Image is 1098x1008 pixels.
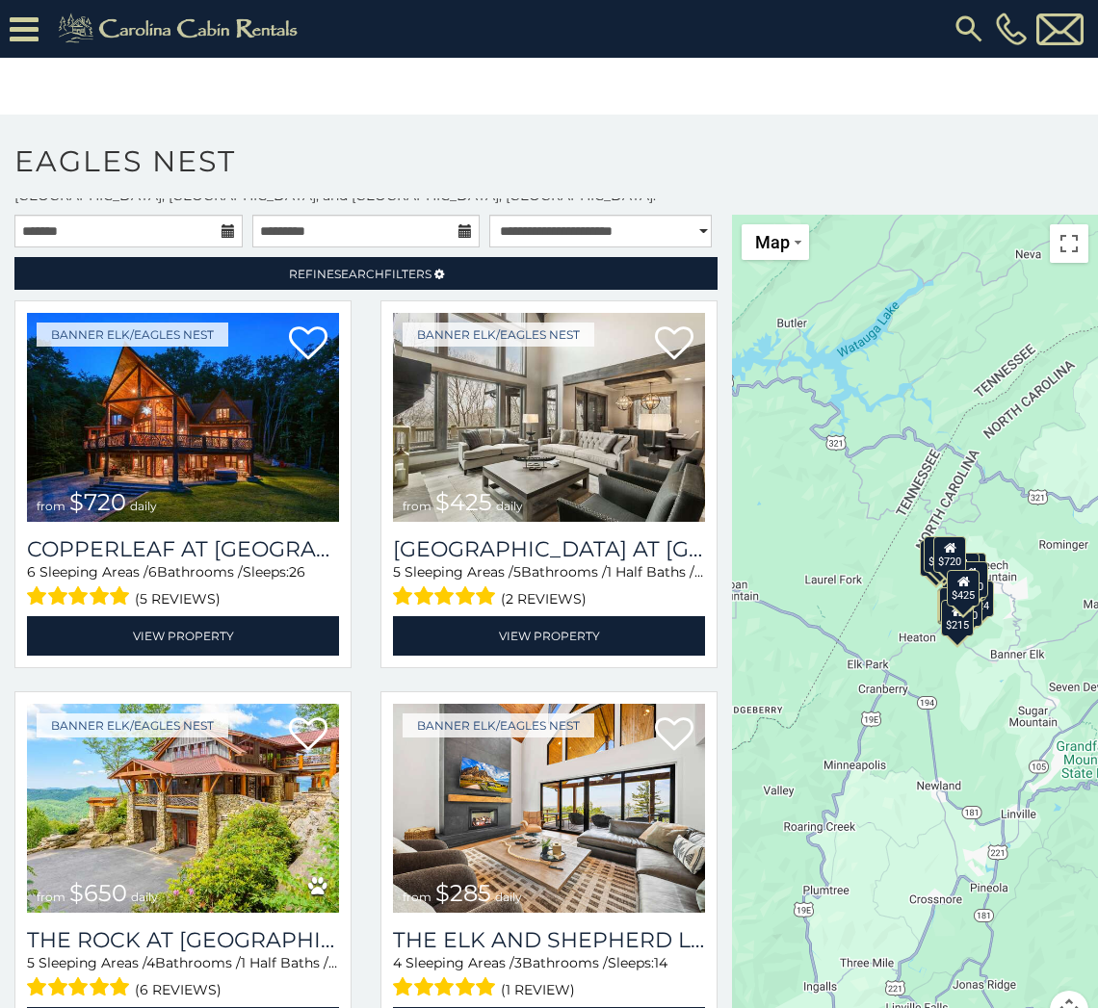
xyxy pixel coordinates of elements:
[48,10,314,48] img: Khaki-logo.png
[37,323,228,347] a: Banner Elk/Eagles Nest
[501,977,575,1002] span: (1 review)
[393,536,705,562] h3: Sunset Ridge Hideaway at Eagles Nest
[69,879,127,907] span: $650
[393,954,402,971] span: 4
[655,715,693,756] a: Add to favorites
[403,499,431,513] span: from
[27,563,36,581] span: 6
[947,570,980,607] div: $425
[1050,224,1088,263] button: Toggle fullscreen view
[393,704,705,913] a: The Elk And Shepherd Lodge at Eagles Nest from $285 daily
[607,563,703,581] span: 1 Half Baths /
[933,536,966,573] div: $720
[393,704,705,913] img: The Elk And Shepherd Lodge at Eagles Nest
[146,954,155,971] span: 4
[941,600,974,636] div: $215
[937,588,970,625] div: $305
[393,953,705,1002] div: Sleeping Areas / Bathrooms / Sleeps:
[27,927,339,953] h3: The Rock at Eagles Nest
[403,713,594,737] a: Banner Elk/Eagles Nest
[924,536,956,573] div: $265
[27,704,339,913] img: The Rock at Eagles Nest
[131,890,158,904] span: daily
[393,562,705,611] div: Sleeping Areas / Bathrooms / Sleeps:
[135,586,221,611] span: (5 reviews)
[148,563,157,581] span: 6
[393,563,401,581] span: 5
[513,563,521,581] span: 5
[334,267,384,281] span: Search
[403,890,431,904] span: from
[393,536,705,562] a: [GEOGRAPHIC_DATA] at [GEOGRAPHIC_DATA]
[289,715,327,756] a: Add to favorites
[514,954,522,971] span: 3
[496,499,523,513] span: daily
[37,890,65,904] span: from
[37,499,65,513] span: from
[130,499,157,513] span: daily
[241,954,337,971] span: 1 Half Baths /
[742,224,809,260] button: Change map style
[27,616,339,656] a: View Property
[991,13,1032,45] a: [PHONE_NUMBER]
[920,540,953,577] div: $285
[27,704,339,913] a: The Rock at Eagles Nest from $650 daily
[289,563,305,581] span: 26
[939,587,972,624] div: $230
[955,561,988,598] div: $230
[495,890,522,904] span: daily
[654,954,667,971] span: 14
[27,953,339,1002] div: Sleeping Areas / Bathrooms / Sleeps:
[403,323,594,347] a: Banner Elk/Eagles Nest
[289,267,431,281] span: Refine Filters
[501,586,587,611] span: (2 reviews)
[435,488,492,516] span: $425
[435,879,491,907] span: $285
[27,927,339,953] a: The Rock at [GEOGRAPHIC_DATA]
[938,587,971,624] div: $230
[755,232,790,252] span: Map
[27,313,339,522] img: Copperleaf at Eagles Nest
[27,313,339,522] a: Copperleaf at Eagles Nest from $720 daily
[27,562,339,611] div: Sleeping Areas / Bathrooms / Sleeps:
[27,536,339,562] a: Copperleaf at [GEOGRAPHIC_DATA]
[27,954,35,971] span: 5
[69,488,126,516] span: $720
[37,713,228,737] a: Banner Elk/Eagles Nest
[393,927,705,953] a: The Elk And Shepherd Lodge at [GEOGRAPHIC_DATA]
[14,257,718,290] a: RefineSearchFilters
[655,324,693,365] a: Add to favorites
[393,313,705,522] img: Sunset Ridge Hideaway at Eagles Nest
[27,536,339,562] h3: Copperleaf at Eagles Nest
[135,977,222,1002] span: (6 reviews)
[393,616,705,656] a: View Property
[393,313,705,522] a: Sunset Ridge Hideaway at Eagles Nest from $425 daily
[952,12,986,46] img: search-regular.svg
[393,927,705,953] h3: The Elk And Shepherd Lodge at Eagles Nest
